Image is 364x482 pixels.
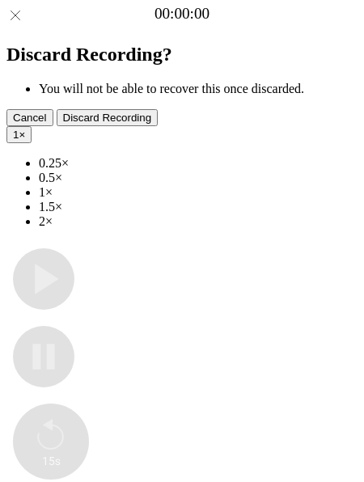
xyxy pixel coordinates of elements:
[6,126,32,143] button: 1×
[39,156,358,171] li: 0.25×
[39,214,358,229] li: 2×
[13,129,19,141] span: 1
[6,44,358,66] h2: Discard Recording?
[39,82,358,96] li: You will not be able to recover this once discarded.
[57,109,159,126] button: Discard Recording
[154,5,210,23] a: 00:00:00
[6,109,53,126] button: Cancel
[39,171,358,185] li: 0.5×
[39,200,358,214] li: 1.5×
[39,185,358,200] li: 1×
